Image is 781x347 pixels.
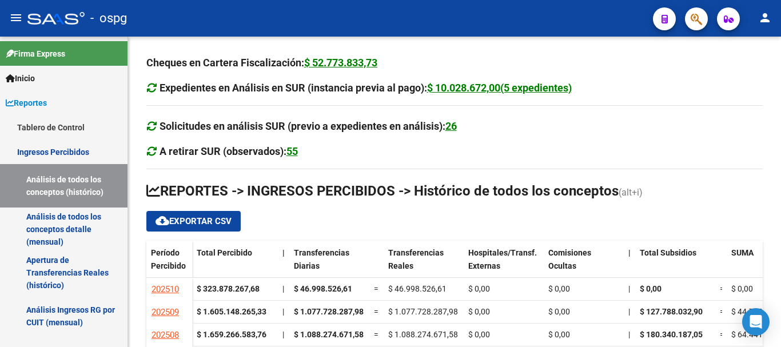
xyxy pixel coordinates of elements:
span: $ 0,00 [640,284,662,293]
div: $ 10.028.672,00(5 expedientes) [427,80,572,96]
span: $ 0,00 [548,284,570,293]
span: Reportes [6,97,47,109]
span: = [720,307,724,316]
strong: Cheques en Cartera Fiscalización: [146,57,377,69]
span: Transferencias Diarias [294,248,349,270]
span: | [628,284,630,293]
datatable-header-cell: Transferencias Reales [384,241,464,289]
span: | [628,330,630,339]
div: Open Intercom Messenger [742,308,770,336]
div: $ 52.773.833,73 [304,55,377,71]
span: = [374,307,378,316]
strong: $ 1.659.266.583,76 [197,330,266,339]
span: = [720,284,724,293]
span: $ 0,00 [468,284,490,293]
div: 55 [286,143,298,159]
span: $ 0,00 [548,330,570,339]
strong: Solicitudes en análisis SUR (previo a expedientes en análisis): [160,120,457,132]
span: = [374,330,378,339]
span: $ 0,00 [548,307,570,316]
span: $ 46.998.526,61 [388,284,447,293]
span: $ 1.077.728.287,98 [294,307,364,316]
span: (alt+i) [619,187,643,198]
span: Comisiones Ocultas [548,248,591,270]
span: 202510 [152,284,179,294]
datatable-header-cell: Total Percibido [192,241,278,289]
span: | [282,284,284,293]
span: $ 0,00 [468,330,490,339]
span: Período Percibido [151,248,186,270]
span: | [628,307,630,316]
span: $ 0,00 [731,284,753,293]
mat-icon: person [758,11,772,25]
strong: $ 323.878.267,68 [197,284,260,293]
strong: Expedientes en Análisis en SUR (instancia previa al pago): [160,82,572,94]
mat-icon: cloud_download [156,214,169,228]
span: Total Subsidios [640,248,696,257]
span: $ 180.340.187,05 [640,330,703,339]
datatable-header-cell: Total Subsidios [635,241,715,289]
datatable-header-cell: Transferencias Diarias [289,241,369,289]
span: Firma Express [6,47,65,60]
span: | [628,248,631,257]
span: 202508 [152,330,179,340]
span: REPORTES -> INGRESOS PERCIBIDOS -> Histórico de todos los conceptos [146,183,619,199]
datatable-header-cell: Período Percibido [146,241,192,289]
span: Transferencias Reales [388,248,444,270]
span: | [282,307,284,316]
datatable-header-cell: | [624,241,635,289]
strong: A retirar SUR (observados): [160,145,298,157]
span: Hospitales/Transf. Externas [468,248,537,270]
span: $ 46.998.526,61 [294,284,352,293]
span: SUMA [731,248,754,257]
span: = [720,330,724,339]
span: Inicio [6,72,35,85]
span: $ 1.077.728.287,98 [388,307,458,316]
mat-icon: menu [9,11,23,25]
span: = [374,284,378,293]
span: 202509 [152,307,179,317]
datatable-header-cell: Hospitales/Transf. Externas [464,241,544,289]
div: 26 [445,118,457,134]
span: $ 1.088.274.671,58 [388,330,458,339]
span: Total Percibido [197,248,252,257]
span: | [282,330,284,339]
span: | [282,248,285,257]
span: Exportar CSV [156,216,232,226]
span: $ 0,00 [468,307,490,316]
datatable-header-cell: Comisiones Ocultas [544,241,624,289]
datatable-header-cell: | [278,241,289,289]
strong: $ 1.605.148.265,33 [197,307,266,316]
button: Exportar CSV [146,211,241,232]
span: $ 1.088.274.671,58 [294,330,364,339]
span: - ospg [90,6,127,31]
span: $ 127.788.032,90 [640,307,703,316]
